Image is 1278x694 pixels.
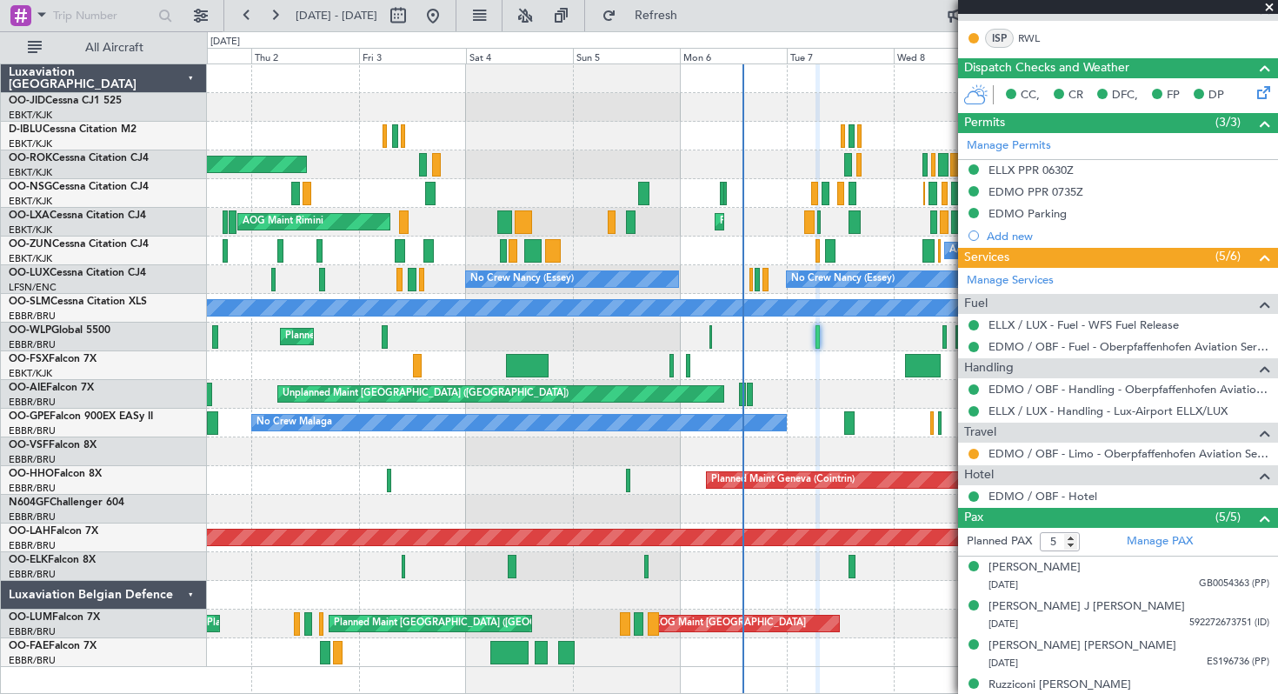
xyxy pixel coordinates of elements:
div: [DATE] [210,35,240,50]
span: (3/3) [1215,113,1241,131]
span: CR [1068,87,1083,104]
span: N604GF [9,497,50,508]
a: EDMO / OBF - Hotel [988,489,1097,504]
span: (5/5) [1215,508,1241,526]
span: 592272673751 (ID) [1189,616,1269,631]
div: EDMO PPR 0735Z [988,184,1083,199]
div: No Crew Nancy (Essey) [470,266,574,292]
span: OO-WLP [9,325,51,336]
div: Wed 8 [894,48,1001,63]
a: Manage Services [967,272,1054,290]
span: [DATE] [988,617,1018,631]
div: EDMO Parking [988,206,1067,221]
a: OO-FSXFalcon 7X [9,354,97,364]
span: OO-SLM [9,297,50,307]
span: CC, [1021,87,1040,104]
a: EBBR/BRU [9,424,56,437]
div: Sun 5 [573,48,680,63]
span: OO-JID [9,96,45,106]
span: OO-ROK [9,153,52,163]
a: EBKT/KJK [9,166,52,179]
span: GB0054363 (PP) [1199,577,1269,591]
a: OO-GPEFalcon 900EX EASy II [9,411,153,422]
span: OO-VSF [9,440,49,450]
div: ELLX PPR 0630Z [988,163,1074,177]
span: All Aircraft [45,42,183,54]
span: Fuel [964,294,988,314]
a: EBKT/KJK [9,224,52,237]
a: ELLX / LUX - Handling - Lux-Airport ELLX/LUX [988,404,1228,418]
a: EBBR/BRU [9,625,56,638]
a: EBKT/KJK [9,137,52,150]
a: EBKT/KJK [9,109,52,122]
span: OO-HHO [9,469,54,479]
a: OO-LAHFalcon 7X [9,526,98,537]
a: EBBR/BRU [9,539,56,552]
a: OO-LXACessna Citation CJ4 [9,210,146,221]
a: OO-NSGCessna Citation CJ4 [9,182,149,192]
button: Refresh [594,2,698,30]
a: EBBR/BRU [9,510,56,524]
a: EBBR/BRU [9,654,56,667]
a: OO-JIDCessna CJ1 525 [9,96,122,106]
a: EBBR/BRU [9,453,56,466]
a: EBBR/BRU [9,338,56,351]
div: Add new [987,229,1269,244]
a: OO-HHOFalcon 8X [9,469,102,479]
span: OO-LUX [9,268,50,278]
span: OO-ELK [9,555,48,565]
span: Services [964,248,1009,268]
span: OO-LUM [9,612,52,623]
input: Trip Number [53,3,153,29]
div: Planned Maint [GEOGRAPHIC_DATA] ([GEOGRAPHIC_DATA] National) [334,611,649,637]
span: Permits [964,113,1005,133]
a: EBBR/BRU [9,396,56,409]
span: Refresh [620,10,693,22]
a: OO-VSFFalcon 8X [9,440,97,450]
a: OO-SLMCessna Citation XLS [9,297,147,307]
span: [DATE] [988,578,1018,591]
label: Planned PAX [967,533,1032,551]
div: No Crew Malaga [256,410,332,436]
a: OO-ELKFalcon 8X [9,555,96,565]
a: LFSN/ENC [9,281,57,294]
span: FP [1167,87,1180,104]
span: Hotel [964,465,994,485]
a: Manage Permits [967,137,1051,155]
a: EBKT/KJK [9,195,52,208]
a: EDMO / OBF - Fuel - Oberpfaffenhofen Aviation Service GmbH [988,339,1269,354]
a: EBBR/BRU [9,310,56,323]
div: [PERSON_NAME] J [PERSON_NAME] [988,598,1185,616]
div: Thu 2 [251,48,358,63]
div: AOG Maint Rimini [243,209,323,235]
a: OO-LUXCessna Citation CJ4 [9,268,146,278]
span: DP [1208,87,1224,104]
div: Fri 3 [359,48,466,63]
div: Planned Maint Geneva (Cointrin) [711,467,855,493]
div: ISP [985,29,1014,48]
a: D-IBLUCessna Citation M2 [9,124,136,135]
a: OO-FAEFalcon 7X [9,641,97,651]
a: OO-ROKCessna Citation CJ4 [9,153,149,163]
a: OO-AIEFalcon 7X [9,383,94,393]
span: Pax [964,508,983,528]
div: Tue 7 [787,48,894,63]
div: A/C Unavailable [GEOGRAPHIC_DATA]-[GEOGRAPHIC_DATA] [949,237,1227,264]
span: OO-NSG [9,182,52,192]
a: ELLX / LUX - Fuel - WFS Fuel Release [988,317,1179,332]
span: OO-AIE [9,383,46,393]
span: (5/6) [1215,247,1241,265]
button: All Aircraft [19,34,189,62]
div: Planned Maint Milan (Linate) [285,324,410,350]
a: EBBR/BRU [9,568,56,581]
span: D-IBLU [9,124,43,135]
a: EBBR/BRU [9,482,56,495]
span: Dispatch Checks and Weather [964,58,1129,78]
span: OO-FSX [9,354,49,364]
span: DFC, [1112,87,1138,104]
a: EDMO / OBF - Handling - Oberpfaffenhofen Aviation Service GmbH [988,382,1269,397]
div: No Crew Nancy (Essey) [791,266,895,292]
a: Manage PAX [1127,533,1193,551]
div: Planned Maint Kortrijk-[GEOGRAPHIC_DATA] [720,209,922,235]
div: [PERSON_NAME] [PERSON_NAME] [988,637,1176,655]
